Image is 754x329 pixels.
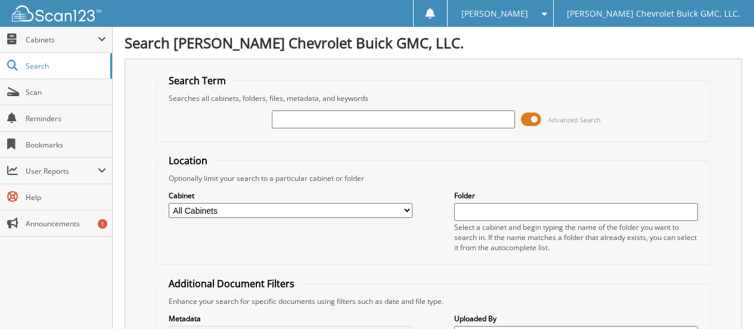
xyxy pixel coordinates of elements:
[26,87,106,97] span: Scan
[26,113,106,124] span: Reminders
[26,219,106,229] span: Announcements
[567,10,740,17] span: [PERSON_NAME] Chevrolet Buick GMC, LLC.
[98,219,107,229] div: 1
[454,190,698,201] label: Folder
[169,313,412,324] label: Metadata
[163,74,232,87] legend: Search Term
[548,115,601,124] span: Advanced Search
[125,33,742,53] h1: Search [PERSON_NAME] Chevrolet Buick GMC, LLC.
[169,190,412,201] label: Cabinet
[461,10,528,17] span: [PERSON_NAME]
[26,140,106,150] span: Bookmarks
[163,154,213,167] legend: Location
[163,296,704,306] div: Enhance your search for specific documents using filters such as date and file type.
[26,192,106,202] span: Help
[12,5,101,21] img: scan123-logo-white.svg
[26,166,98,176] span: User Reports
[163,277,300,290] legend: Additional Document Filters
[163,173,704,183] div: Optionally limit your search to a particular cabinet or folder
[26,35,98,45] span: Cabinets
[454,313,698,324] label: Uploaded By
[26,61,104,71] span: Search
[454,222,698,253] div: Select a cabinet and begin typing the name of the folder you want to search in. If the name match...
[163,93,704,103] div: Searches all cabinets, folders, files, metadata, and keywords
